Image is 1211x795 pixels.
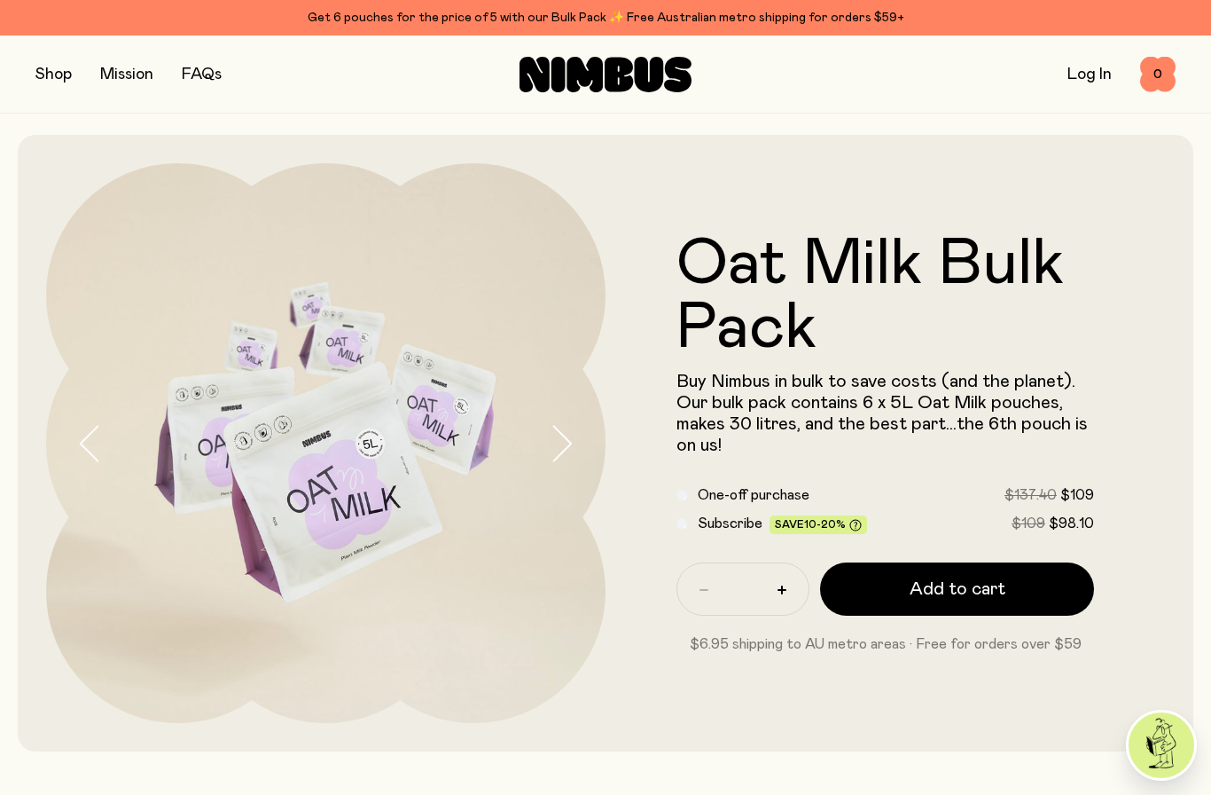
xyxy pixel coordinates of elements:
[804,519,846,530] span: 10-20%
[775,519,862,532] span: Save
[35,7,1176,28] div: Get 6 pouches for the price of 5 with our Bulk Pack ✨ Free Australian metro shipping for orders $59+
[1140,57,1176,92] button: 0
[676,373,1088,454] span: Buy Nimbus in bulk to save costs (and the planet). Our bulk pack contains 6 x 5L Oat Milk pouches...
[676,232,1094,360] h1: Oat Milk Bulk Pack
[182,67,222,83] a: FAQs
[1060,488,1094,502] span: $109
[676,634,1094,655] p: $6.95 shipping to AU metro areas · Free for orders over $59
[1067,67,1112,83] a: Log In
[698,516,762,531] span: Subscribe
[698,488,809,502] span: One-off purchase
[1049,516,1094,531] span: $98.10
[1012,516,1045,531] span: $109
[820,563,1094,616] button: Add to cart
[1004,488,1057,502] span: $137.40
[100,67,153,83] a: Mission
[1129,712,1194,778] img: agent
[910,577,1005,602] span: Add to cart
